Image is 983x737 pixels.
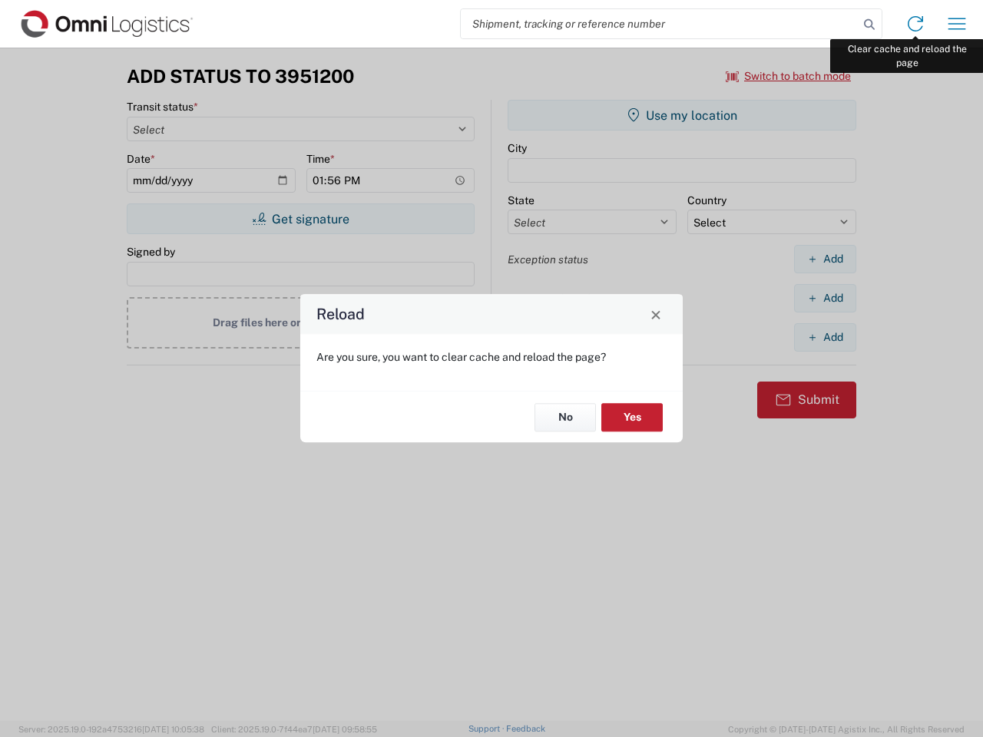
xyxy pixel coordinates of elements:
button: No [535,403,596,431]
p: Are you sure, you want to clear cache and reload the page? [316,350,667,364]
button: Close [645,303,667,325]
button: Yes [601,403,663,431]
h4: Reload [316,303,365,326]
input: Shipment, tracking or reference number [461,9,859,38]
